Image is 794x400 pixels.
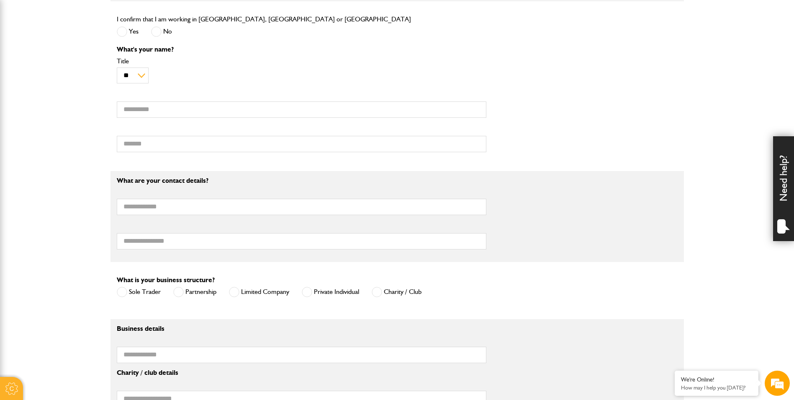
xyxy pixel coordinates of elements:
label: Limited Company [229,287,289,297]
p: How may I help you today? [681,384,752,391]
label: Private Individual [302,287,359,297]
p: What are your contact details? [117,177,486,184]
div: We're Online! [681,376,752,383]
label: Sole Trader [117,287,161,297]
p: Business details [117,325,486,332]
label: No [151,26,172,37]
label: Yes [117,26,139,37]
label: I confirm that I am working in [GEOGRAPHIC_DATA], [GEOGRAPHIC_DATA] or [GEOGRAPHIC_DATA] [117,16,411,23]
div: Need help? [773,136,794,241]
label: What is your business structure? [117,277,215,283]
label: Title [117,58,486,65]
label: Charity / Club [372,287,421,297]
label: Partnership [173,287,216,297]
p: Charity / club details [117,369,486,376]
p: What's your name? [117,46,486,53]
